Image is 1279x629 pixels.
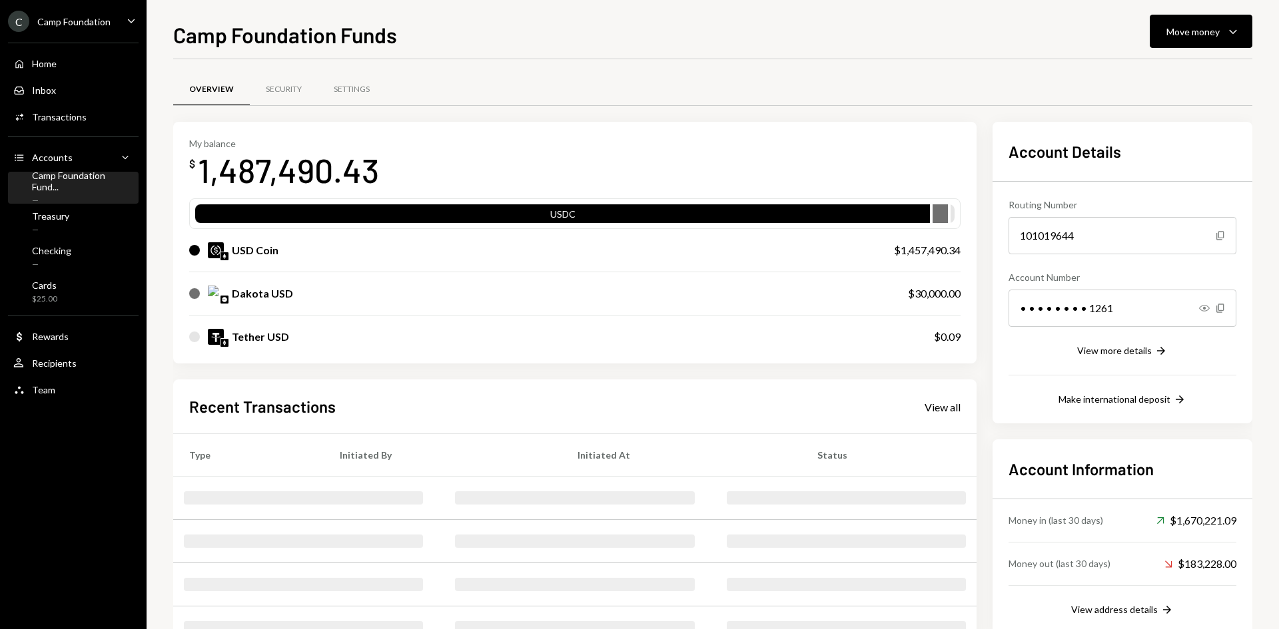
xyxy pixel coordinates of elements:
[32,58,57,69] div: Home
[32,152,73,163] div: Accounts
[318,73,386,106] a: Settings
[32,384,55,395] div: Team
[1071,604,1158,615] div: View address details
[1164,556,1236,572] div: $183,228.00
[1077,344,1168,359] button: View more details
[1077,345,1152,356] div: View more details
[32,111,87,122] div: Transactions
[1059,393,1170,405] div: Make international deposit
[8,11,29,32] div: C
[173,73,250,106] a: Overview
[1150,15,1252,48] button: Move money
[232,286,293,302] div: Dakota USD
[266,84,302,95] div: Security
[232,242,278,258] div: USD Coin
[8,351,139,375] a: Recipients
[189,84,234,95] div: Overview
[173,21,397,48] h1: Camp Foundation Funds
[208,242,224,258] img: USDC
[8,276,139,308] a: Cards$25.00
[8,145,139,169] a: Accounts
[1071,603,1174,618] button: View address details
[208,286,224,302] img: DKUSD
[1166,25,1220,39] div: Move money
[32,280,57,291] div: Cards
[1009,198,1236,212] div: Routing Number
[8,172,139,204] a: Camp Foundation Fund...—
[32,195,133,206] div: —
[1009,513,1103,527] div: Money in (last 30 days)
[220,296,228,304] img: base-mainnet
[208,329,224,345] img: USDT
[32,210,69,222] div: Treasury
[925,399,961,414] a: View all
[195,207,930,226] div: USDC
[250,73,318,106] a: Security
[908,286,961,302] div: $30,000.00
[1156,513,1236,528] div: $1,670,221.09
[8,105,139,128] a: Transactions
[925,401,961,414] div: View all
[1009,290,1236,327] div: • • • • • • • • 1261
[32,331,69,342] div: Rewards
[189,395,336,417] h2: Recent Transactions
[1009,270,1236,284] div: Account Number
[198,149,379,191] div: 1,487,490.43
[32,245,71,256] div: Checking
[562,434,801,477] th: Initiated At
[8,206,139,238] a: Treasury—
[324,434,562,477] th: Initiated By
[32,85,56,96] div: Inbox
[934,329,961,345] div: $0.09
[220,252,228,260] img: ethereum-mainnet
[232,329,289,345] div: Tether USD
[32,357,77,369] div: Recipients
[32,224,69,236] div: —
[37,16,111,27] div: Camp Foundation
[189,157,195,170] div: $
[1009,217,1236,254] div: 101019644
[8,377,139,401] a: Team
[8,78,139,102] a: Inbox
[220,339,228,347] img: ethereum-mainnet
[32,259,71,270] div: —
[1059,393,1186,407] button: Make international deposit
[32,294,57,305] div: $25.00
[1009,140,1236,162] h2: Account Details
[8,51,139,75] a: Home
[1009,458,1236,480] h2: Account Information
[1009,556,1110,570] div: Money out (last 30 days)
[173,434,324,477] th: Type
[8,324,139,348] a: Rewards
[32,170,133,192] div: Camp Foundation Fund...
[801,434,977,477] th: Status
[334,84,370,95] div: Settings
[8,241,139,273] a: Checking—
[894,242,961,258] div: $1,457,490.34
[189,138,379,149] div: My balance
